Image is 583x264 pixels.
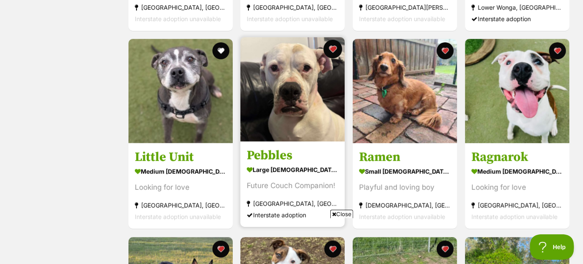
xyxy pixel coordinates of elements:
[324,40,342,58] button: favourite
[135,182,226,194] div: Looking for love
[247,15,333,22] span: Interstate adoption unavailable
[359,200,451,211] div: [DEMOGRAPHIC_DATA], [GEOGRAPHIC_DATA]
[247,181,338,192] div: Future Couch Companion!
[247,164,338,176] div: large [DEMOGRAPHIC_DATA] Dog
[359,214,445,221] span: Interstate adoption unavailable
[135,150,226,166] h3: Little Unit
[471,200,563,211] div: [GEOGRAPHIC_DATA], [GEOGRAPHIC_DATA]
[471,166,563,178] div: medium [DEMOGRAPHIC_DATA] Dog
[353,143,457,229] a: Ramen small [DEMOGRAPHIC_DATA] Dog Playful and loving boy [DEMOGRAPHIC_DATA], [GEOGRAPHIC_DATA] I...
[353,39,457,143] img: Ramen
[135,214,221,221] span: Interstate adoption unavailable
[247,210,338,221] div: Interstate adoption
[247,148,338,164] h3: Pebbles
[549,42,566,59] button: favourite
[330,210,353,218] span: Close
[359,2,451,13] div: [GEOGRAPHIC_DATA][PERSON_NAME][GEOGRAPHIC_DATA]
[530,234,575,260] iframe: Help Scout Beacon - Open
[359,150,451,166] h3: Ramen
[212,42,229,59] button: favourite
[437,42,454,59] button: favourite
[359,182,451,194] div: Playful and loving boy
[135,200,226,211] div: [GEOGRAPHIC_DATA], [GEOGRAPHIC_DATA]
[135,166,226,178] div: medium [DEMOGRAPHIC_DATA] Dog
[247,198,338,210] div: [GEOGRAPHIC_DATA], [GEOGRAPHIC_DATA]
[465,143,569,229] a: Ragnarok medium [DEMOGRAPHIC_DATA] Dog Looking for love [GEOGRAPHIC_DATA], [GEOGRAPHIC_DATA] Inte...
[471,150,563,166] h3: Ragnarok
[137,222,446,260] iframe: Advertisement
[128,143,233,229] a: Little Unit medium [DEMOGRAPHIC_DATA] Dog Looking for love [GEOGRAPHIC_DATA], [GEOGRAPHIC_DATA] I...
[359,15,445,22] span: Interstate adoption unavailable
[465,39,569,143] img: Ragnarok
[247,2,338,13] div: [GEOGRAPHIC_DATA], [GEOGRAPHIC_DATA]
[471,2,563,13] div: Lower Wonga, [GEOGRAPHIC_DATA]
[471,182,563,194] div: Looking for love
[471,214,558,221] span: Interstate adoption unavailable
[240,142,345,228] a: Pebbles large [DEMOGRAPHIC_DATA] Dog Future Couch Companion! [GEOGRAPHIC_DATA], [GEOGRAPHIC_DATA]...
[359,166,451,178] div: small [DEMOGRAPHIC_DATA] Dog
[471,13,563,25] div: Interstate adoption
[135,2,226,13] div: [GEOGRAPHIC_DATA], [GEOGRAPHIC_DATA]
[128,39,233,143] img: Little Unit
[240,37,345,142] img: Pebbles
[135,15,221,22] span: Interstate adoption unavailable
